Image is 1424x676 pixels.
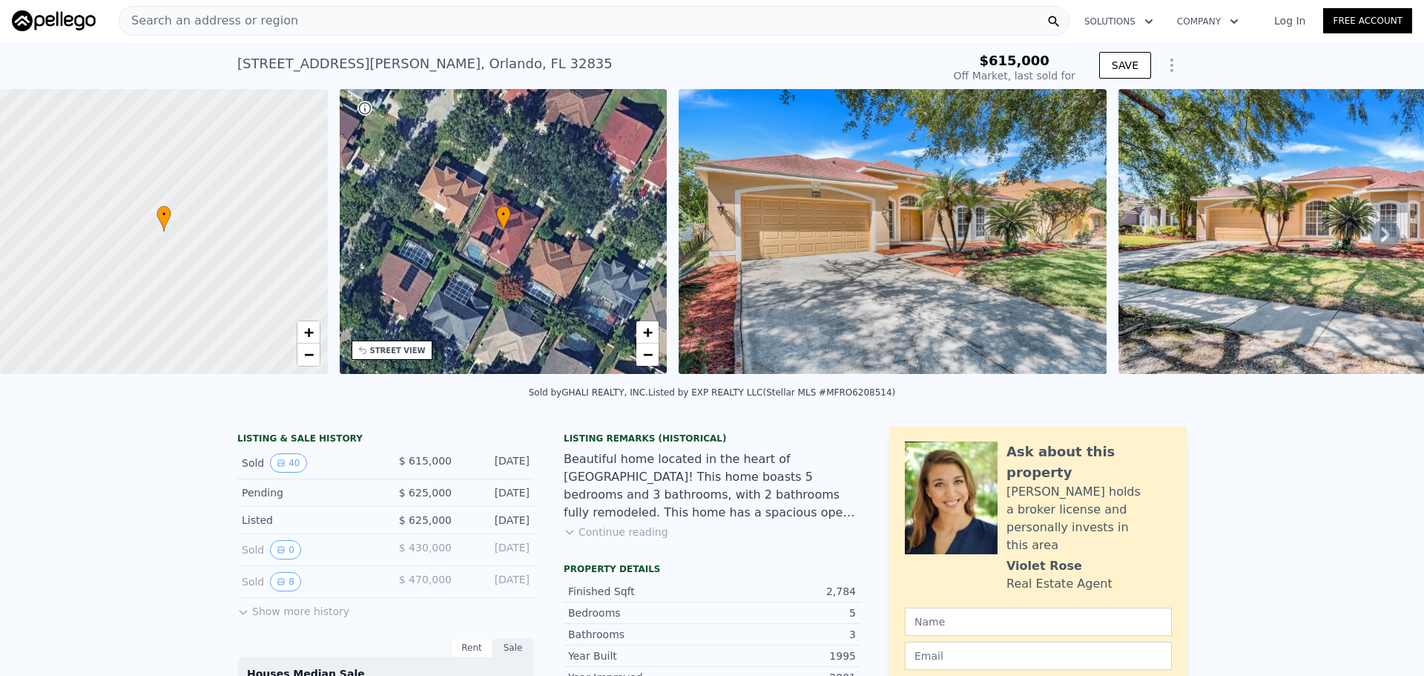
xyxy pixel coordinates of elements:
div: Sold [242,453,374,473]
a: Zoom out [636,344,659,366]
img: Pellego [12,10,96,31]
input: Email [905,642,1172,670]
div: • [156,206,171,232]
span: + [303,323,313,341]
div: Finished Sqft [568,584,712,599]
div: [DATE] [464,540,530,559]
span: − [643,345,653,364]
div: Property details [564,563,860,575]
span: • [156,208,171,221]
a: Log In [1256,13,1323,28]
div: Sold [242,572,374,591]
div: Sale [492,638,534,657]
span: + [643,323,653,341]
div: 2,784 [712,584,856,599]
button: Show more history [237,598,349,619]
div: 5 [712,606,856,620]
div: [PERSON_NAME] holds a broker license and personally invests in this area [1006,483,1172,554]
span: − [303,345,313,364]
span: $ 615,000 [399,455,452,467]
button: View historical data [270,453,306,473]
a: Zoom in [636,321,659,344]
div: Ask about this property [1006,442,1172,483]
a: Zoom out [297,344,320,366]
div: Listed by EXP REALTY LLC (Stellar MLS #MFRO6208514) [648,387,895,398]
div: [DATE] [464,485,530,500]
div: Violet Rose [1006,557,1082,575]
div: 3 [712,627,856,642]
div: [DATE] [464,453,530,473]
div: Bathrooms [568,627,712,642]
button: View historical data [270,540,301,559]
div: Off Market, last sold for [954,68,1075,83]
button: SAVE [1099,52,1151,79]
div: 1995 [712,649,856,663]
div: [DATE] [464,513,530,528]
div: STREET VIEW [370,345,426,356]
div: [DATE] [464,572,530,591]
img: Sale: 46179607 Parcel: 48552081 [679,89,1106,374]
div: Rent [451,638,492,657]
span: $ 470,000 [399,574,452,585]
span: $ 430,000 [399,542,452,554]
div: • [496,206,511,232]
div: Sold [242,540,374,559]
button: Company [1165,8,1250,35]
span: Search an address or region [119,12,298,30]
span: $ 625,000 [399,487,452,499]
span: $615,000 [979,53,1049,68]
button: View historical data [270,572,301,591]
button: Solutions [1072,8,1165,35]
div: LISTING & SALE HISTORY [237,433,534,447]
div: Pending [242,485,374,500]
a: Free Account [1323,8,1412,33]
span: $ 625,000 [399,514,452,526]
div: Listing Remarks (Historical) [564,433,860,444]
div: Beautiful home located in the heart of [GEOGRAPHIC_DATA]! This home boasts 5 bedrooms and 3 bathr... [564,450,860,522]
input: Name [905,608,1172,636]
button: Show Options [1157,50,1187,80]
div: [STREET_ADDRESS][PERSON_NAME] , Orlando , FL 32835 [237,53,613,74]
span: • [496,208,511,221]
div: Listed [242,513,374,528]
div: Year Built [568,649,712,663]
div: Real Estate Agent [1006,575,1112,593]
button: Continue reading [564,525,668,539]
div: Sold by GHALI REALTY, INC . [529,387,648,398]
a: Zoom in [297,321,320,344]
div: Bedrooms [568,606,712,620]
